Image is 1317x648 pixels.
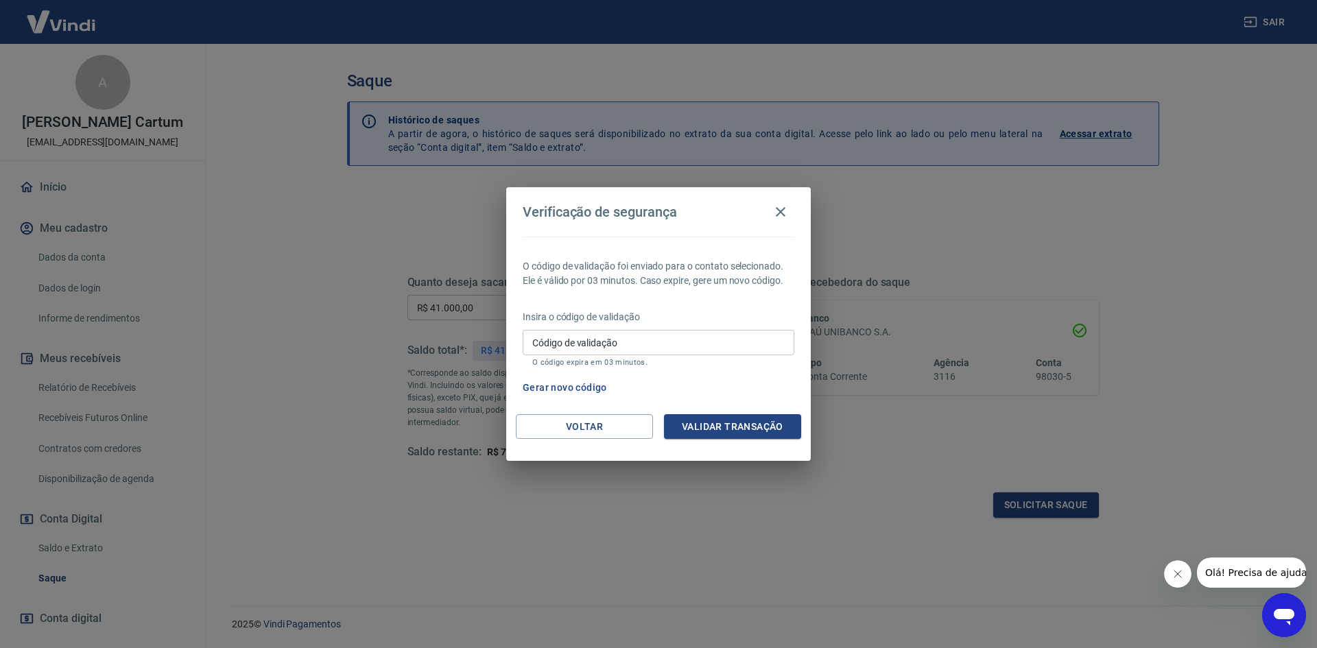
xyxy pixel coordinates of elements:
button: Voltar [516,414,653,440]
span: Olá! Precisa de ajuda? [8,10,115,21]
iframe: Mensagem da empresa [1197,557,1306,588]
iframe: Botão para abrir a janela de mensagens [1262,593,1306,637]
iframe: Fechar mensagem [1164,560,1191,588]
p: Insira o código de validação [523,310,794,324]
p: O código expira em 03 minutos. [532,358,785,367]
p: O código de validação foi enviado para o contato selecionado. Ele é válido por 03 minutos. Caso e... [523,259,794,288]
h4: Verificação de segurança [523,204,677,220]
button: Validar transação [664,414,801,440]
button: Gerar novo código [517,375,613,400]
